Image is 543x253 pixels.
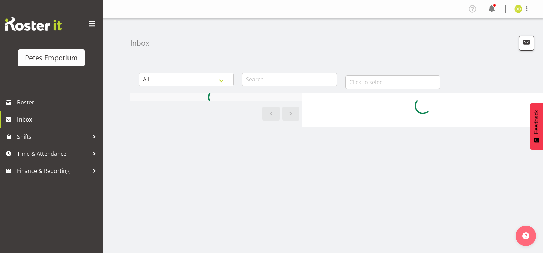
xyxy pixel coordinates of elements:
[17,114,99,125] span: Inbox
[514,5,522,13] img: danielle-donselaar8920.jpg
[17,97,99,107] span: Roster
[522,232,529,239] img: help-xxl-2.png
[17,166,89,176] span: Finance & Reporting
[25,53,78,63] div: Petes Emporium
[130,39,149,47] h4: Inbox
[5,17,62,31] img: Rosterit website logo
[262,107,280,121] a: Previous page
[530,103,543,150] button: Feedback - Show survey
[17,131,89,142] span: Shifts
[242,73,337,86] input: Search
[17,149,89,159] span: Time & Attendance
[533,110,540,134] span: Feedback
[345,75,440,89] input: Click to select...
[282,107,299,121] a: Next page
